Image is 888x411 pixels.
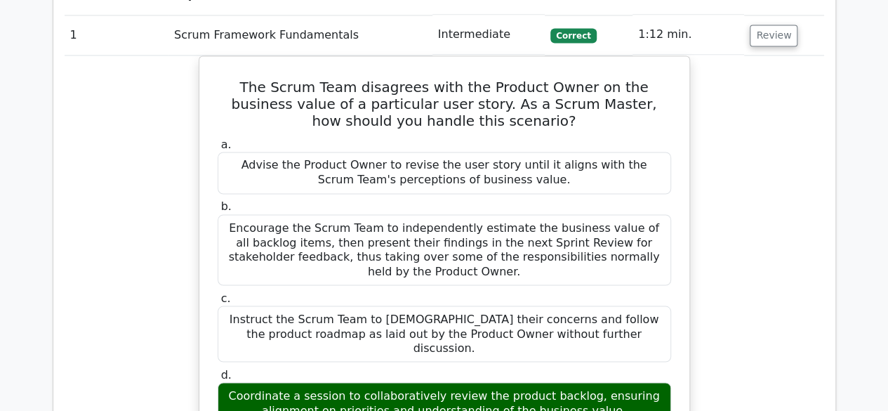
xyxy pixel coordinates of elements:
span: c. [221,291,231,304]
h5: The Scrum Team disagrees with the Product Owner on the business value of a particular user story.... [216,79,672,129]
td: 1 [65,15,168,55]
button: Review [750,25,797,46]
div: Instruct the Scrum Team to [DEMOGRAPHIC_DATA] their concerns and follow the product roadmap as la... [218,306,671,362]
td: 1:12 min. [632,15,744,55]
td: Scrum Framework Fundamentals [168,15,432,55]
td: Intermediate [432,15,545,55]
span: b. [221,200,232,213]
span: Correct [550,28,596,42]
span: d. [221,367,232,381]
div: Encourage the Scrum Team to independently estimate the business value of all backlog items, then ... [218,214,671,285]
span: a. [221,138,232,151]
div: Advise the Product Owner to revise the user story until it aligns with the Scrum Team's perceptio... [218,152,671,194]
